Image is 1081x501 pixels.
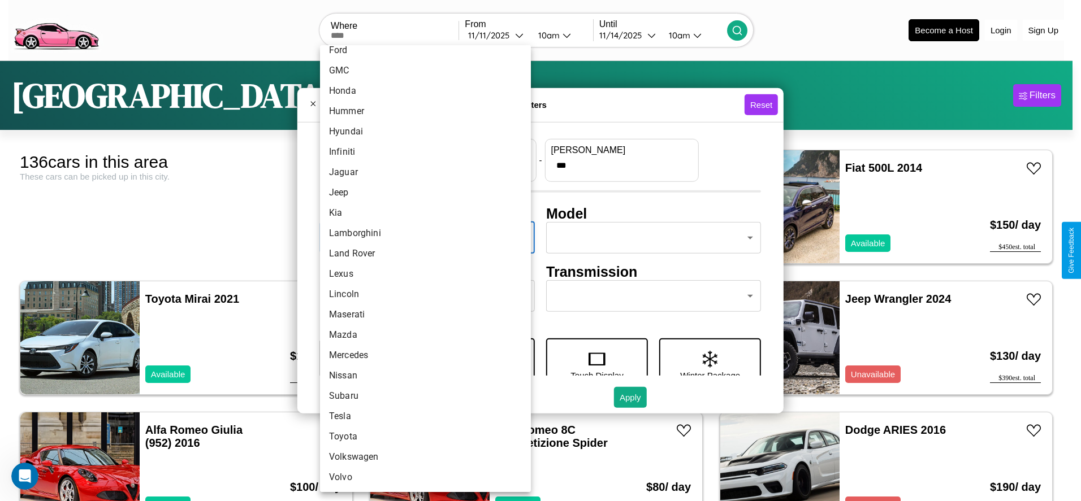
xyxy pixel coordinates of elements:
li: Kia [320,203,531,223]
li: Jaguar [320,162,531,182]
li: Lincoln [320,284,531,304]
li: Lamborghini [320,223,531,243]
div: Give Feedback [1067,228,1075,273]
li: Honda [320,81,531,101]
li: Hummer [320,101,531,121]
iframe: Intercom live chat [11,463,38,490]
li: Nissan [320,365,531,386]
li: Mercedes [320,345,531,365]
li: Mazda [320,325,531,345]
li: GMC [320,60,531,81]
li: Toyota [320,426,531,447]
li: Jeep [320,182,531,203]
li: Volvo [320,467,531,487]
li: Tesla [320,406,531,426]
li: Ford [320,40,531,60]
li: Maserati [320,304,531,325]
li: Lexus [320,264,531,284]
li: Infiniti [320,142,531,162]
li: Hyundai [320,121,531,142]
li: Subaru [320,386,531,406]
li: Volkswagen [320,447,531,467]
li: Land Rover [320,243,531,264]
